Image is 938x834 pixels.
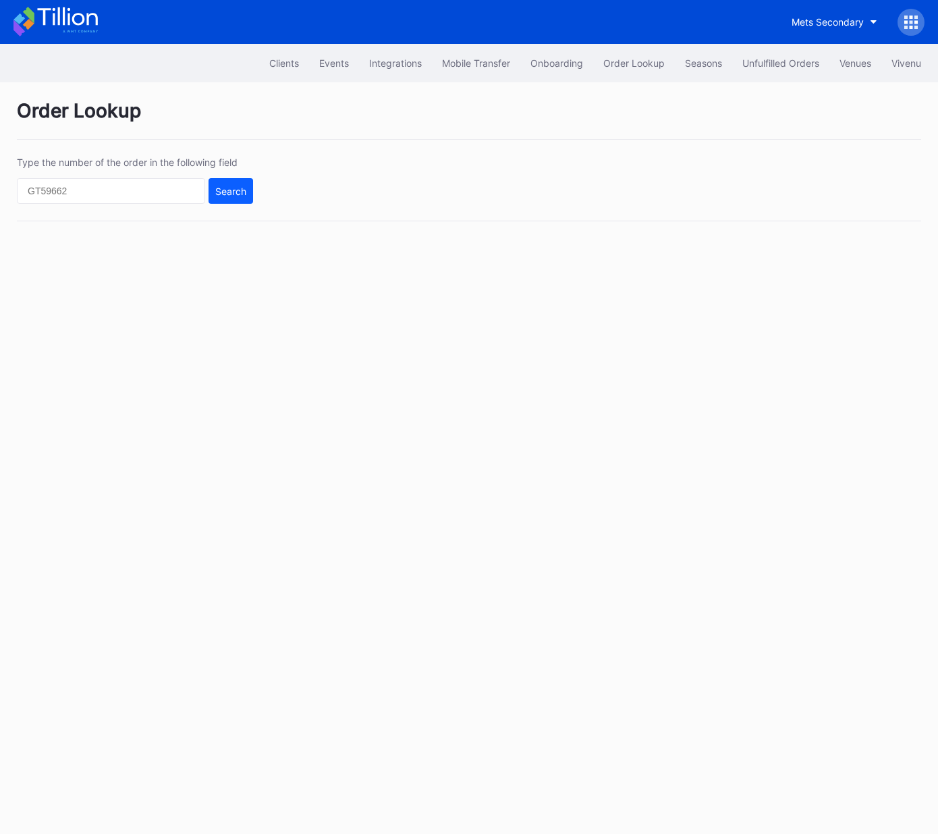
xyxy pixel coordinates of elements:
button: Order Lookup [593,51,675,76]
button: Vivenu [881,51,931,76]
div: Onboarding [530,57,583,69]
button: Integrations [359,51,432,76]
button: Unfulfilled Orders [732,51,829,76]
div: Venues [839,57,871,69]
div: Mets Secondary [792,16,864,28]
div: Events [319,57,349,69]
button: Mobile Transfer [432,51,520,76]
button: Events [309,51,359,76]
div: Type the number of the order in the following field [17,157,253,168]
button: Search [209,178,253,204]
div: Order Lookup [603,57,665,69]
div: Search [215,186,246,197]
input: GT59662 [17,178,205,204]
div: Clients [269,57,299,69]
button: Seasons [675,51,732,76]
button: Venues [829,51,881,76]
div: Order Lookup [17,99,921,140]
button: Mets Secondary [781,9,887,34]
div: Integrations [369,57,422,69]
div: Unfulfilled Orders [742,57,819,69]
button: Clients [259,51,309,76]
div: Seasons [685,57,722,69]
button: Onboarding [520,51,593,76]
div: Mobile Transfer [442,57,510,69]
div: Vivenu [891,57,921,69]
